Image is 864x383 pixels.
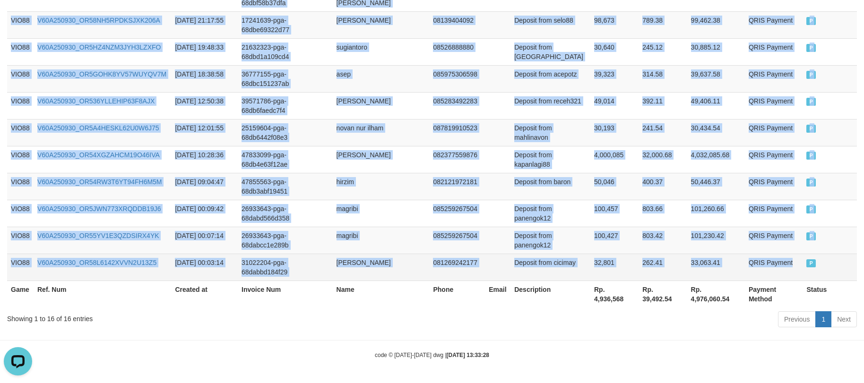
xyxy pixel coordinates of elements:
[687,146,745,173] td: 4,032,085.68
[806,179,816,187] span: PAID
[7,310,353,323] div: Showing 1 to 16 of 16 entries
[238,65,333,92] td: 36777155-pga-68dbc151237ab
[429,146,485,173] td: 082377559876
[171,11,238,38] td: [DATE] 21:17:55
[806,71,816,79] span: PAID
[806,232,816,240] span: PAID
[687,200,745,227] td: 101,260.66
[510,92,590,119] td: Deposit from receh321
[806,44,816,52] span: PAID
[7,92,34,119] td: VIO88
[171,227,238,254] td: [DATE] 00:07:14
[806,98,816,106] span: PAID
[7,227,34,254] td: VIO88
[590,92,639,119] td: 49,014
[687,11,745,38] td: 99,462.38
[238,119,333,146] td: 25159604-pga-68db6442f08e3
[4,4,32,32] button: Open LiveChat chat widget
[171,254,238,281] td: [DATE] 00:03:14
[745,254,803,281] td: QRIS Payment
[590,119,639,146] td: 30,193
[639,119,687,146] td: 241.54
[447,352,489,358] strong: [DATE] 13:33:28
[745,119,803,146] td: QRIS Payment
[745,146,803,173] td: QRIS Payment
[745,11,803,38] td: QRIS Payment
[238,200,333,227] td: 26933643-pga-68dabd566d358
[333,92,430,119] td: [PERSON_NAME]
[745,92,803,119] td: QRIS Payment
[687,254,745,281] td: 33,063.41
[590,173,639,200] td: 50,046
[831,311,857,327] a: Next
[687,38,745,65] td: 30,885.12
[429,200,485,227] td: 085259267504
[333,281,430,307] th: Name
[510,281,590,307] th: Description
[238,146,333,173] td: 47833099-pga-68db4e63f12ae
[639,200,687,227] td: 803.66
[333,38,430,65] td: sugiantoro
[590,65,639,92] td: 39,323
[510,65,590,92] td: Deposit from acepotz
[37,70,166,78] a: V60A250930_OR5GOHK8YV57WUYQV7M
[745,65,803,92] td: QRIS Payment
[429,38,485,65] td: 08526888880
[171,92,238,119] td: [DATE] 12:50:38
[639,146,687,173] td: 32,000.68
[333,173,430,200] td: hirzim
[7,38,34,65] td: VIO88
[687,173,745,200] td: 50,446.37
[510,11,590,38] td: Deposit from selo88
[687,119,745,146] td: 30,434.54
[7,254,34,281] td: VIO88
[510,173,590,200] td: Deposit from baron
[429,227,485,254] td: 085259267504
[510,227,590,254] td: Deposit from panengok12
[687,227,745,254] td: 101,230.42
[37,205,161,213] a: V60A250930_OR5JWN773XRQDDB19J6
[171,146,238,173] td: [DATE] 10:28:36
[429,11,485,38] td: 08139404092
[806,125,816,133] span: PAID
[687,65,745,92] td: 39,637.58
[590,11,639,38] td: 98,673
[510,146,590,173] td: Deposit from kapanlagi88
[7,281,34,307] th: Game
[639,92,687,119] td: 392.11
[745,200,803,227] td: QRIS Payment
[37,43,161,51] a: V60A250930_OR5HZ4NZM3JYH3LZXFO
[745,281,803,307] th: Payment Method
[238,281,333,307] th: Invoice Num
[333,200,430,227] td: magribi
[37,178,162,186] a: V60A250930_OR54RW3T6YT94FH6M5M
[171,65,238,92] td: [DATE] 18:38:58
[429,119,485,146] td: 087819910523
[34,281,171,307] th: Ref. Num
[375,352,489,358] small: code © [DATE]-[DATE] dwg |
[510,119,590,146] td: Deposit from mahlinavon
[687,92,745,119] td: 49,406.11
[639,11,687,38] td: 789.38
[803,281,857,307] th: Status
[639,254,687,281] td: 262.41
[333,227,430,254] td: magribi
[7,200,34,227] td: VIO88
[745,38,803,65] td: QRIS Payment
[171,119,238,146] td: [DATE] 12:01:55
[639,65,687,92] td: 314.58
[238,227,333,254] td: 26933643-pga-68dabcc1e289b
[806,152,816,160] span: PAID
[639,173,687,200] td: 400.37
[238,254,333,281] td: 31022204-pga-68dabbd184f29
[7,11,34,38] td: VIO88
[429,65,485,92] td: 085975306598
[639,227,687,254] td: 803.42
[7,119,34,146] td: VIO88
[590,38,639,65] td: 30,640
[590,281,639,307] th: Rp. 4,936,568
[687,281,745,307] th: Rp. 4,976,060.54
[171,38,238,65] td: [DATE] 19:48:33
[806,259,816,267] span: PAID
[639,281,687,307] th: Rp. 39,492.54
